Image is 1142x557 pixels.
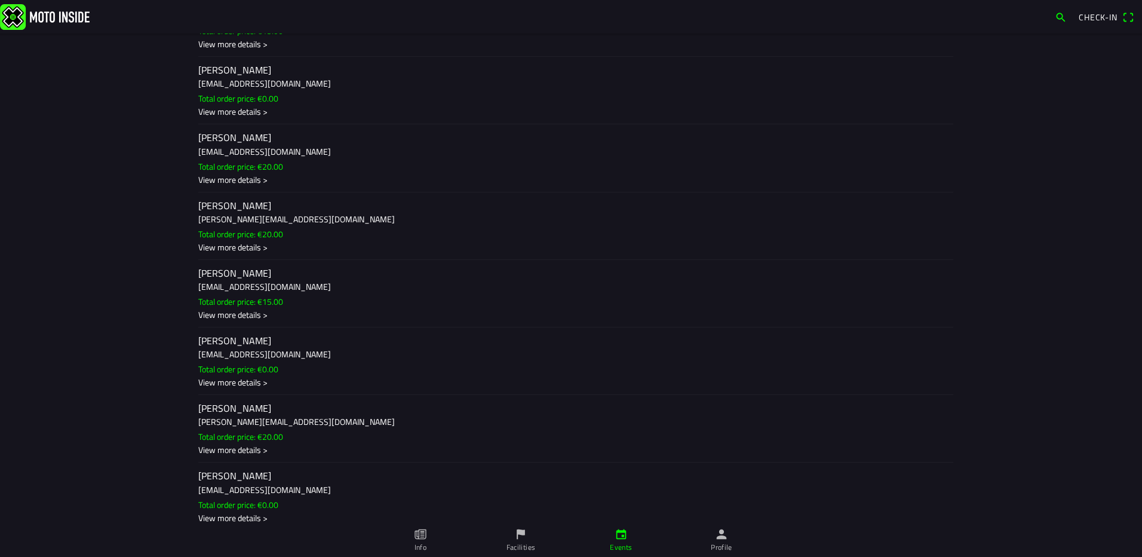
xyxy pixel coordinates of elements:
h3: [PERSON_NAME][EMAIL_ADDRESS][DOMAIN_NAME] [198,213,944,225]
ion-label: Profile [711,542,732,553]
h2: [PERSON_NAME] [198,200,944,211]
ion-icon: person [715,528,728,541]
h2: [PERSON_NAME] [198,132,944,143]
h3: [EMAIL_ADDRESS][DOMAIN_NAME] [198,483,944,495]
div: View more details > [198,511,944,524]
div: View more details > [198,105,944,118]
h3: [EMAIL_ADDRESS][DOMAIN_NAME] [198,348,944,360]
div: View more details > [198,443,944,456]
div: View more details > [198,308,944,321]
ion-text: Total order price: €15.00 [198,295,283,308]
a: search [1049,7,1073,27]
div: View more details > [198,173,944,185]
div: View more details > [198,38,944,50]
ion-icon: paper [414,528,427,541]
h2: [PERSON_NAME] [198,403,944,414]
ion-text: Total order price: €15.00 [198,25,283,37]
ion-icon: flag [514,528,527,541]
ion-text: Total order price: €0.00 [198,363,278,375]
ion-text: Total order price: €20.00 [198,228,283,240]
a: Check-inqr scanner [1073,7,1140,27]
h2: [PERSON_NAME] [198,335,944,347]
ion-icon: calendar [615,528,628,541]
h3: [EMAIL_ADDRESS][DOMAIN_NAME] [198,280,944,293]
h3: [EMAIL_ADDRESS][DOMAIN_NAME] [198,77,944,90]
ion-label: Facilities [506,542,536,553]
ion-label: Info [415,542,426,553]
h2: [PERSON_NAME] [198,65,944,76]
span: Check-in [1079,11,1118,23]
div: View more details > [198,241,944,253]
div: View more details > [198,376,944,388]
ion-text: Total order price: €0.00 [198,498,278,510]
h3: [PERSON_NAME][EMAIL_ADDRESS][DOMAIN_NAME] [198,415,944,428]
h3: [EMAIL_ADDRESS][DOMAIN_NAME] [198,145,944,157]
h2: [PERSON_NAME] [198,268,944,279]
ion-label: Events [610,542,632,553]
ion-text: Total order price: €20.00 [198,430,283,443]
ion-text: Total order price: €0.00 [198,92,278,105]
h2: [PERSON_NAME] [198,470,944,482]
ion-text: Total order price: €20.00 [198,160,283,172]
